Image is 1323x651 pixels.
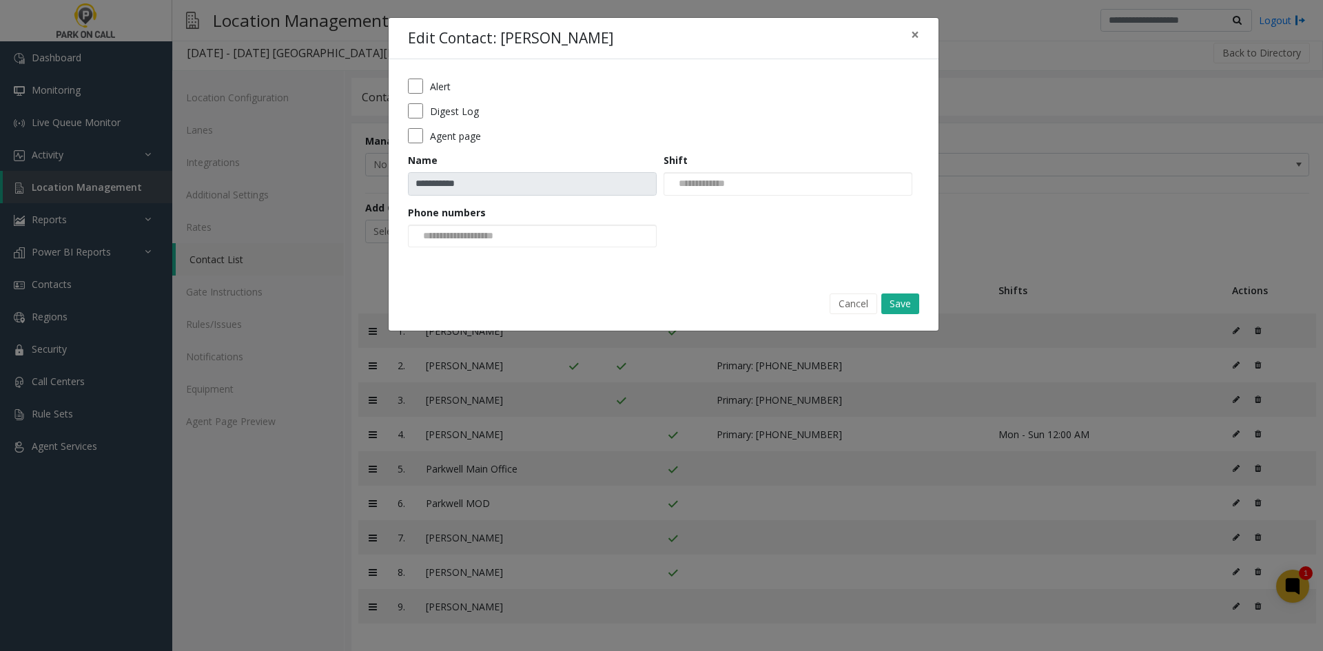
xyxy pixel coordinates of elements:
label: Agent page [430,129,481,143]
input: NO DATA FOUND [409,225,513,247]
h4: Edit Contact: [PERSON_NAME] [408,28,613,50]
label: Alert [430,79,451,94]
button: Save [881,293,919,314]
label: Name [408,153,438,167]
input: NO DATA FOUND [664,173,735,195]
button: Cancel [830,293,877,314]
label: Phone numbers [408,205,486,220]
label: Shift [664,153,688,167]
span: × [911,25,919,44]
label: Digest Log [430,104,479,118]
button: Close [901,18,929,52]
